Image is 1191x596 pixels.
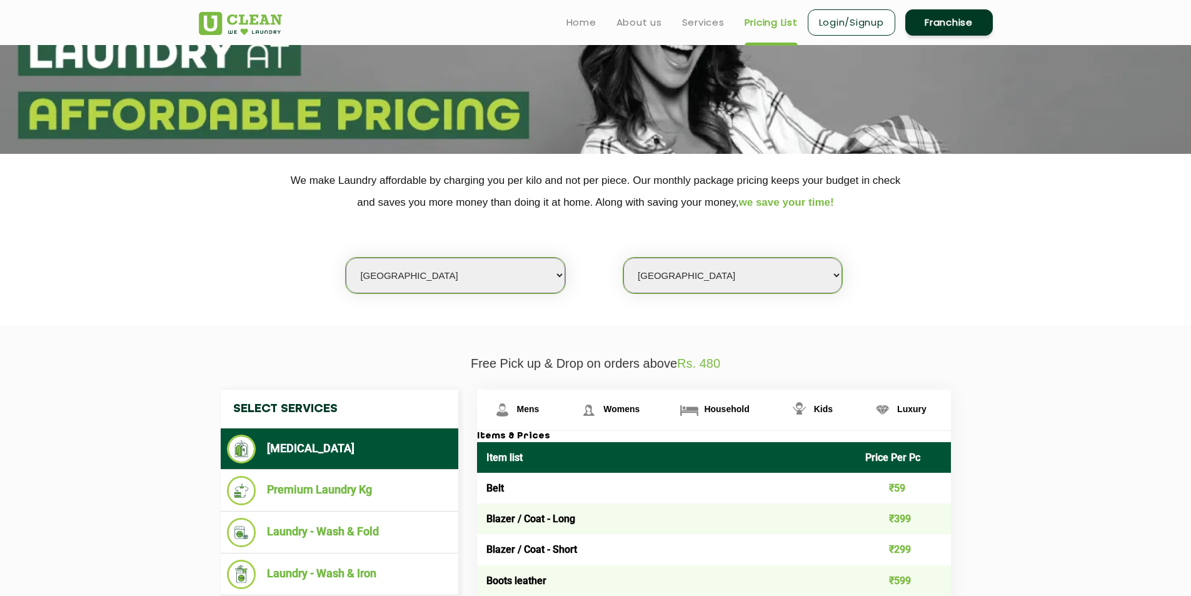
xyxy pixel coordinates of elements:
[227,560,452,589] li: Laundry - Wash & Iron
[221,390,458,428] h4: Select Services
[227,518,452,547] li: Laundry - Wash & Fold
[682,15,725,30] a: Services
[905,9,993,36] a: Franchise
[856,442,951,473] th: Price Per Pc
[477,442,857,473] th: Item list
[566,15,596,30] a: Home
[808,9,895,36] a: Login/Signup
[199,12,282,35] img: UClean Laundry and Dry Cleaning
[856,565,951,596] td: ₹599
[578,399,600,421] img: Womens
[856,503,951,534] td: ₹399
[199,169,993,213] p: We make Laundry affordable by charging you per kilo and not per piece. Our monthly package pricin...
[616,15,662,30] a: About us
[678,399,700,421] img: Household
[477,534,857,565] td: Blazer / Coat - Short
[603,404,640,414] span: Womens
[477,503,857,534] td: Blazer / Coat - Long
[227,518,256,547] img: Laundry - Wash & Fold
[788,399,810,421] img: Kids
[739,196,834,208] span: we save your time!
[872,399,893,421] img: Luxury
[477,565,857,596] td: Boots leather
[227,560,256,589] img: Laundry - Wash & Iron
[745,15,798,30] a: Pricing List
[856,473,951,503] td: ₹59
[491,399,513,421] img: Mens
[227,476,256,505] img: Premium Laundry Kg
[227,435,452,463] li: [MEDICAL_DATA]
[477,431,951,442] h3: Items & Prices
[704,404,749,414] span: Household
[814,404,833,414] span: Kids
[517,404,540,414] span: Mens
[477,473,857,503] td: Belt
[227,435,256,463] img: Dry Cleaning
[897,404,927,414] span: Luxury
[227,476,452,505] li: Premium Laundry Kg
[199,356,993,371] p: Free Pick up & Drop on orders above
[677,356,720,370] span: Rs. 480
[856,534,951,565] td: ₹299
